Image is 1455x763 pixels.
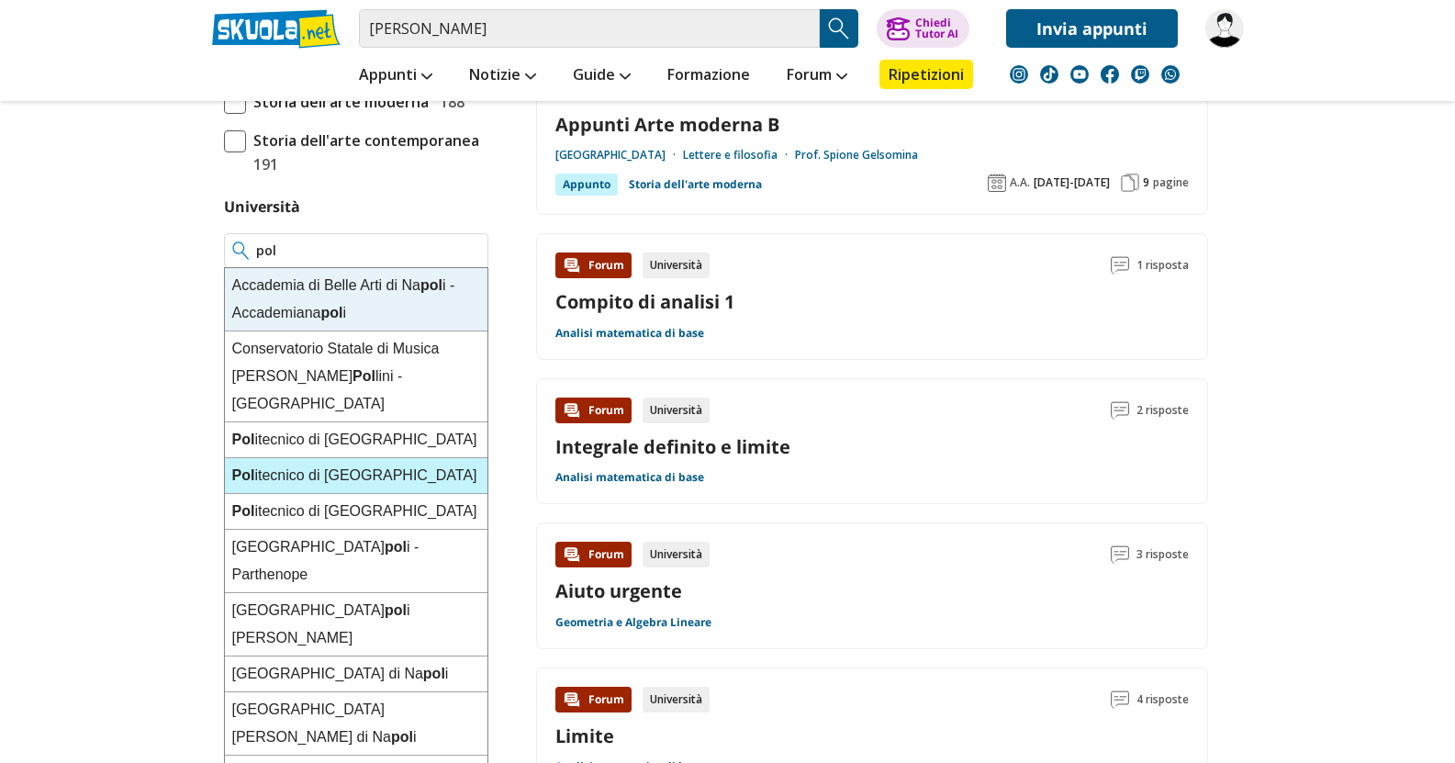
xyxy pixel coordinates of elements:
div: Appunto [555,174,618,196]
img: tiktok [1040,65,1058,84]
a: Aiuto urgente [555,578,682,603]
a: Invia appunti [1006,9,1178,48]
img: Commenti lettura [1111,256,1129,275]
div: Forum [555,252,632,278]
div: itecnico di [GEOGRAPHIC_DATA] [225,494,487,530]
a: Guide [568,60,635,93]
img: Forum contenuto [563,401,581,420]
div: [GEOGRAPHIC_DATA] di Na i [225,656,487,692]
span: Storia dell'arte moderna [246,90,429,114]
span: pagine [1153,175,1189,190]
strong: pol [385,602,407,618]
div: itecnico di [GEOGRAPHIC_DATA] [225,422,487,458]
button: Search Button [820,9,858,48]
img: instagram [1010,65,1028,84]
img: Forum contenuto [563,545,581,564]
img: silviadegiuli [1205,9,1244,48]
a: Storia dell'arte moderna [629,174,762,196]
span: 4 risposte [1136,687,1189,713]
input: Cerca appunti, riassunti o versioni [359,9,820,48]
strong: pol [385,539,407,555]
span: [DATE]-[DATE] [1034,175,1110,190]
img: Anno accademico [988,174,1006,192]
input: Ricerca universita [256,241,479,260]
span: 9 [1143,175,1149,190]
a: Compito di analisi 1 [555,289,734,314]
img: Ricerca universita [232,241,250,260]
div: Forum [555,542,632,567]
img: Pagine [1121,174,1139,192]
a: Prof. Spione Gelsomina [795,148,918,163]
img: youtube [1070,65,1089,84]
a: Formazione [663,60,755,93]
strong: pol [420,277,442,293]
div: Conservatorio Statale di Musica [PERSON_NAME] lini - [GEOGRAPHIC_DATA] [225,331,487,422]
div: [GEOGRAPHIC_DATA] i - Parthenope [225,530,487,593]
a: Ripetizioni [879,60,973,89]
span: 1 risposta [1136,252,1189,278]
strong: Pol [353,368,375,384]
a: Lettere e filosofia [683,148,795,163]
div: [GEOGRAPHIC_DATA][PERSON_NAME] di Na i [225,692,487,756]
span: A.A. [1010,175,1030,190]
strong: pol [391,729,413,745]
span: Storia dell'arte contemporanea [246,129,479,152]
div: Accademia di Belle Arti di Na i - Accademiana i [225,268,487,331]
span: 3 risposte [1136,542,1189,567]
strong: Pol [232,467,255,483]
strong: Pol [232,432,255,447]
img: twitch [1131,65,1149,84]
div: Forum [555,398,632,423]
a: Integrale definito e limite [555,434,790,459]
img: Commenti lettura [1111,545,1129,564]
div: itecnico di [GEOGRAPHIC_DATA] [225,458,487,494]
img: WhatsApp [1161,65,1180,84]
span: 2 risposte [1136,398,1189,423]
div: Forum [555,687,632,713]
img: Cerca appunti, riassunti o versioni [825,15,853,42]
a: Appunti Arte moderna B [555,112,1189,137]
a: Forum [782,60,852,93]
span: 188 [432,90,464,114]
img: Forum contenuto [563,690,581,709]
div: Università [643,687,710,713]
a: [GEOGRAPHIC_DATA] [555,148,683,163]
div: Chiedi Tutor AI [915,17,958,39]
div: Università [643,542,710,567]
img: Commenti lettura [1111,401,1129,420]
img: facebook [1101,65,1119,84]
label: Università [224,196,300,217]
strong: Pol [232,503,255,519]
a: Limite [555,724,614,748]
span: 191 [246,152,278,176]
strong: pol [423,666,445,681]
a: Appunti [354,60,437,93]
img: Commenti lettura [1111,690,1129,709]
button: ChiediTutor AI [877,9,969,48]
strong: pol [320,305,342,320]
div: [GEOGRAPHIC_DATA] i [PERSON_NAME] [225,593,487,656]
a: Analisi matematica di base [555,470,704,485]
div: Università [643,398,710,423]
img: Forum contenuto [563,256,581,275]
a: Analisi matematica di base [555,326,704,341]
a: Geometria e Algebra Lineare [555,615,711,630]
a: Notizie [464,60,541,93]
div: Università [643,252,710,278]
